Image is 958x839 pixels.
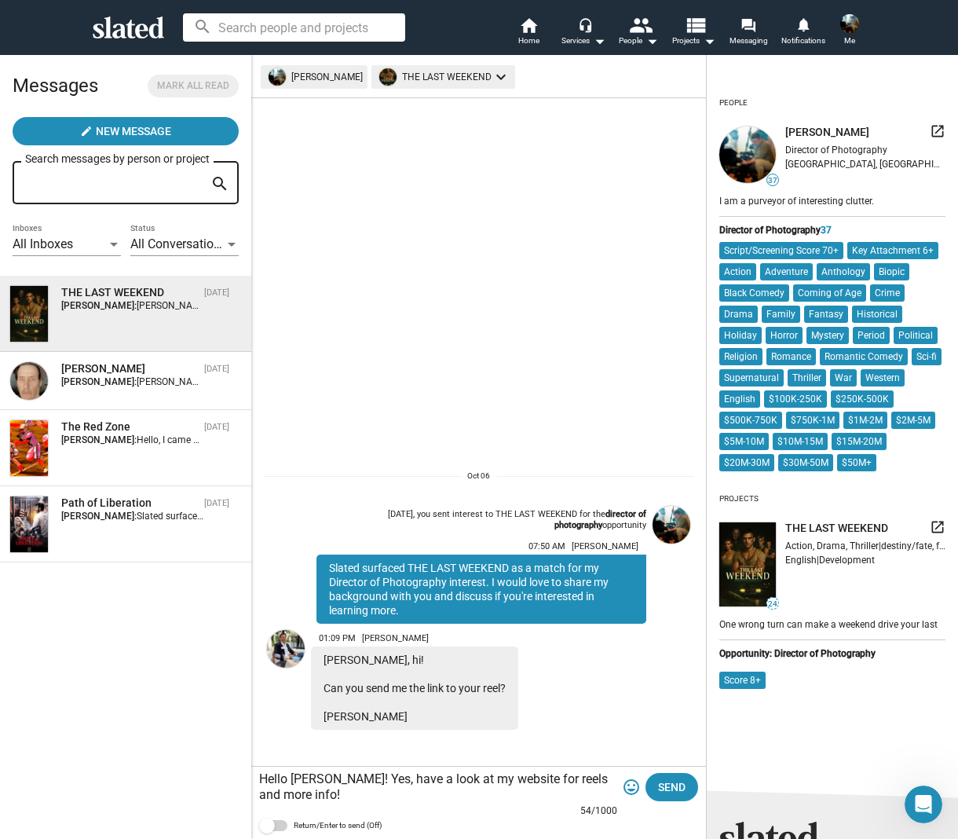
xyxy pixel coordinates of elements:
mat-chip: $100K-250K [764,390,827,408]
mat-chip: Black Comedy [719,284,789,302]
strong: [PERSON_NAME]: [61,511,137,522]
span: | [817,555,819,566]
mat-chip: Crime [870,284,905,302]
span: Development [819,555,875,566]
mat-icon: keyboard_arrow_down [492,68,510,86]
mat-chip: Romantic Comedy [820,348,908,365]
span: Home [518,31,539,50]
span: Mark all read [157,78,229,94]
mat-chip: $2M-5M [891,412,935,429]
mat-icon: arrow_drop_down [590,31,609,50]
mat-icon: launch [930,123,945,139]
mat-chip: Holiday [719,327,762,344]
div: [GEOGRAPHIC_DATA], [GEOGRAPHIC_DATA], [GEOGRAPHIC_DATA] [785,159,945,170]
mat-chip: Political [894,327,938,344]
mat-icon: arrow_drop_down [642,31,661,50]
mat-chip: English [719,390,760,408]
div: People [719,92,748,114]
button: New Message [13,117,239,145]
mat-chip: $10M-15M [773,433,828,450]
mat-icon: search [210,172,229,196]
mat-chip: Drama [719,306,758,323]
img: undefined [719,126,776,183]
mat-chip: $30M-50M [778,454,833,471]
time: [DATE] [204,422,229,432]
img: Paul Gerbert [267,630,305,668]
mat-chip: $750K-1M [786,412,839,429]
mat-chip: $250K-500K [831,390,894,408]
mat-icon: arrow_drop_down [700,31,718,50]
mat-chip: $1M-2M [843,412,887,429]
span: All Conversations [130,236,227,251]
mat-icon: launch [930,519,945,535]
div: I am a purveyor of interesting clutter. [719,192,945,208]
span: Messaging [729,31,768,50]
strong: [PERSON_NAME]: [61,434,137,445]
mat-chip: $20M-30M [719,454,774,471]
span: 37 [767,176,778,185]
time: [DATE] [204,364,229,374]
div: Projects [719,488,759,510]
div: One wrong turn can make a weekend drive your last [719,616,945,632]
button: Projects [666,16,721,50]
span: Return/Enter to send (Off) [294,816,382,835]
mat-chip: Thriller [788,369,826,387]
button: Drew SuppaMe [831,11,868,52]
span: 24 [767,599,778,609]
mat-chip: Historical [852,306,902,323]
button: People [611,16,666,50]
a: Messaging [721,16,776,50]
span: 01:09 PM [319,633,356,643]
img: Path of Liberation [10,496,48,552]
div: The Red Zone [61,419,198,434]
mat-chip: Horror [766,327,803,344]
span: THE LAST WEEKEND [785,521,888,536]
div: Director of Photography [719,225,945,236]
mat-chip: Script/Screening Score 70+ [719,242,843,259]
div: Terry Luke Podnar [61,361,198,376]
span: Slated surfaced Path of Liberation as a match for my Director of Photography interest. I would lo... [137,511,905,522]
mat-chip: Religion [719,348,762,365]
mat-chip: $15M-20M [832,433,887,450]
mat-chip: Biopic [874,263,909,280]
mat-chip: Anthology [817,263,870,280]
img: THE LAST WEEKEND [10,286,48,342]
mat-chip: Western [861,369,905,387]
span: All Inboxes [13,236,73,251]
span: | [879,540,881,551]
mat-icon: home [519,16,538,35]
div: Director of Photography [785,145,945,156]
a: Home [501,16,556,50]
mat-chip: Coming of Age [793,284,866,302]
span: English [785,555,817,566]
mat-chip: Romance [766,348,816,365]
span: Action, Drama, Thriller [785,540,879,551]
mat-chip: Adventure [760,263,813,280]
img: Drew Suppa [653,506,690,544]
mat-chip: $500K-750K [719,412,782,429]
strong: [PERSON_NAME]: [61,300,137,311]
div: Slated surfaced THE LAST WEEKEND as a match for my Director of Photography interest. I would love... [316,555,646,624]
img: undefined [719,522,776,606]
span: Projects [672,31,715,50]
span: [PERSON_NAME] [362,633,429,643]
div: Opportunity: Director of Photography [719,648,945,659]
button: Services [556,16,611,50]
mat-icon: people [629,13,652,36]
span: 37 [821,225,832,236]
h2: Messages [13,67,98,104]
mat-chip: Family [762,306,800,323]
mat-chip: $5M-10M [719,433,769,450]
mat-chip: Fantasy [804,306,848,323]
span: Me [844,31,855,50]
div: Path of Liberation [61,496,198,511]
mat-icon: tag_faces [622,778,641,797]
img: undefined [379,68,397,86]
div: THE LAST WEEKEND [61,285,198,300]
span: Notifications [781,31,825,50]
strong: [PERSON_NAME]: [61,376,137,387]
input: Search people and projects [183,13,405,42]
strong: director of photography [554,509,646,531]
mat-chip: THE LAST WEEKEND [371,65,515,89]
mat-chip: Key Attachment 6+ [847,242,938,259]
